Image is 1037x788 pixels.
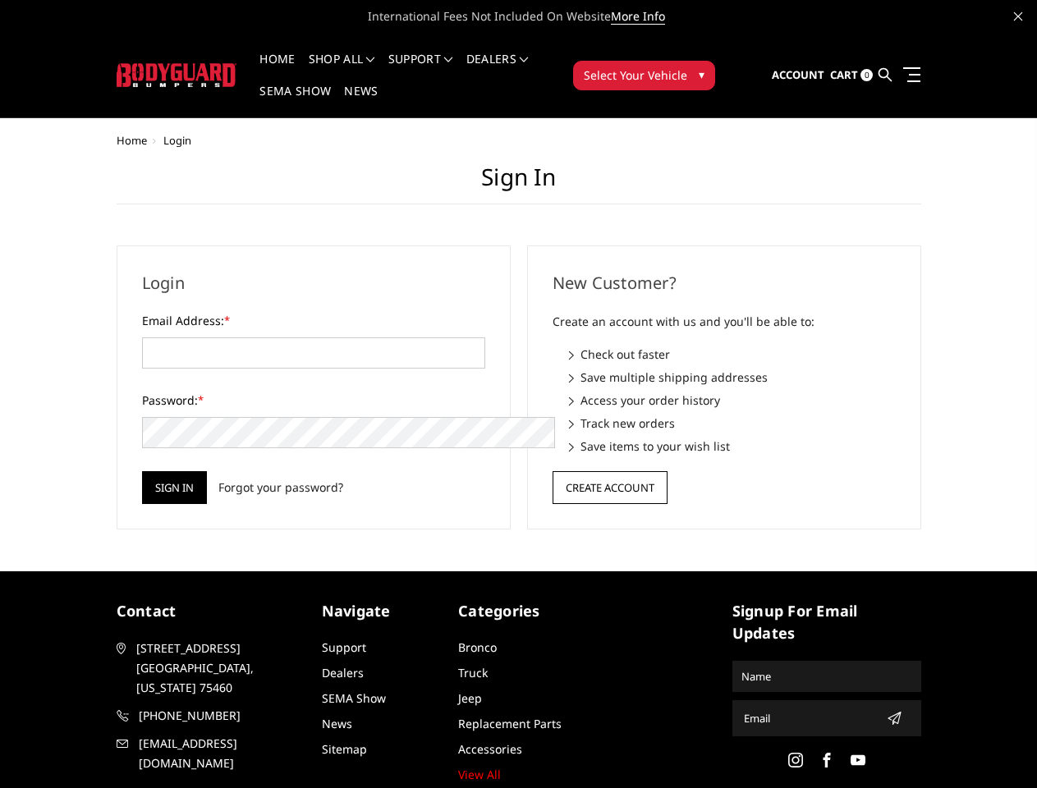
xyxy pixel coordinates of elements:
[732,600,921,644] h5: signup for email updates
[569,392,896,409] li: Access your order history
[117,706,305,726] a: [PHONE_NUMBER]
[309,53,375,85] a: shop all
[142,471,207,504] input: Sign in
[569,438,896,455] li: Save items to your wish list
[735,663,919,689] input: Name
[458,767,501,782] a: View All
[322,741,367,757] a: Sitemap
[830,53,873,98] a: Cart 0
[344,85,378,117] a: News
[117,734,305,773] a: [EMAIL_ADDRESS][DOMAIN_NAME]
[466,53,529,85] a: Dealers
[584,66,687,84] span: Select Your Vehicle
[117,600,305,622] h5: contact
[458,690,482,706] a: Jeep
[553,471,668,504] button: Create Account
[553,271,896,295] h2: New Customer?
[142,271,485,295] h2: Login
[388,53,453,85] a: Support
[142,392,485,409] label: Password:
[553,312,896,332] p: Create an account with us and you'll be able to:
[117,63,237,87] img: BODYGUARD BUMPERS
[117,163,921,204] h1: Sign in
[163,133,191,148] span: Login
[142,312,485,329] label: Email Address:
[860,69,873,81] span: 0
[322,665,364,680] a: Dealers
[573,61,715,90] button: Select Your Vehicle
[322,716,352,731] a: News
[830,67,858,82] span: Cart
[139,734,305,773] span: [EMAIL_ADDRESS][DOMAIN_NAME]
[139,706,305,726] span: [PHONE_NUMBER]
[259,53,295,85] a: Home
[458,741,522,757] a: Accessories
[458,639,497,655] a: Bronco
[611,8,665,25] a: More Info
[136,639,302,698] span: [STREET_ADDRESS] [GEOGRAPHIC_DATA], [US_STATE] 75460
[737,705,880,731] input: Email
[553,478,668,493] a: Create Account
[458,600,579,622] h5: Categories
[458,716,562,731] a: Replacement Parts
[322,690,386,706] a: SEMA Show
[322,639,366,655] a: Support
[569,415,896,432] li: Track new orders
[699,66,704,83] span: ▾
[218,479,343,496] a: Forgot your password?
[569,369,896,386] li: Save multiple shipping addresses
[259,85,331,117] a: SEMA Show
[569,346,896,363] li: Check out faster
[322,600,443,622] h5: Navigate
[772,67,824,82] span: Account
[772,53,824,98] a: Account
[458,665,488,680] a: Truck
[955,709,1037,788] iframe: Chat Widget
[117,133,147,148] a: Home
